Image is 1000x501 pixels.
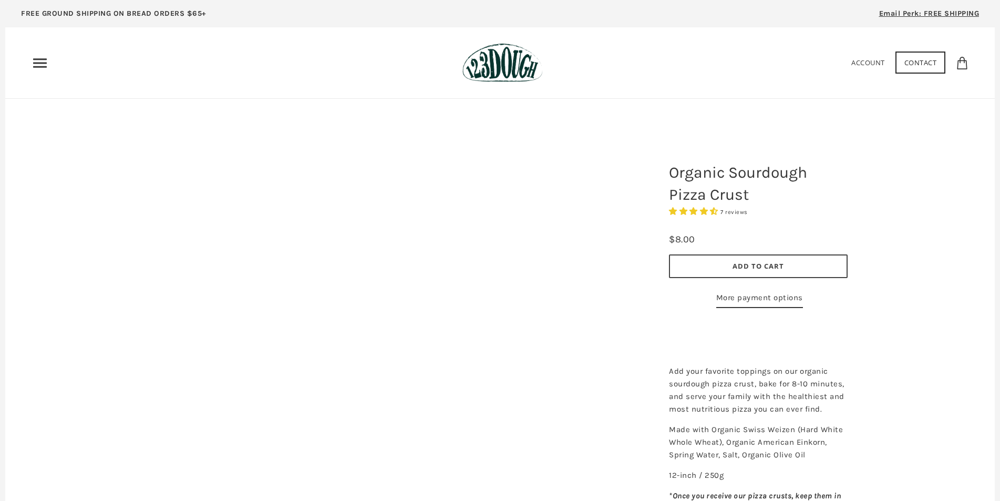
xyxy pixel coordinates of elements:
[863,5,995,27] a: Email Perk: FREE SHIPPING
[879,9,980,18] span: Email Perk: FREE SHIPPING
[669,423,848,461] p: Made with Organic Swiss Weizen (Hard White Whole Wheat), Organic American Einkorn, Spring Water, ...
[661,156,855,211] h1: Organic Sourdough Pizza Crust
[32,55,48,71] nav: Primary
[669,254,848,278] button: Add to Cart
[5,5,222,27] a: FREE GROUND SHIPPING ON BREAD ORDERS $65+
[851,58,885,67] a: Account
[895,52,946,74] a: Contact
[720,209,748,216] span: 7 reviews
[716,291,803,308] a: More payment options
[462,43,543,83] img: 123Dough Bakery
[669,232,695,247] div: $8.00
[21,8,207,19] p: FREE GROUND SHIPPING ON BREAD ORDERS $65+
[669,469,848,482] p: 12-inch / 250g
[669,365,848,415] p: Add your favorite toppings on our organic sourdough pizza crust, bake for 8-10 minutes, and serve...
[131,151,627,467] a: Organic Sourdough Pizza Crust
[669,207,720,216] span: 4.29 stars
[733,261,784,271] span: Add to Cart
